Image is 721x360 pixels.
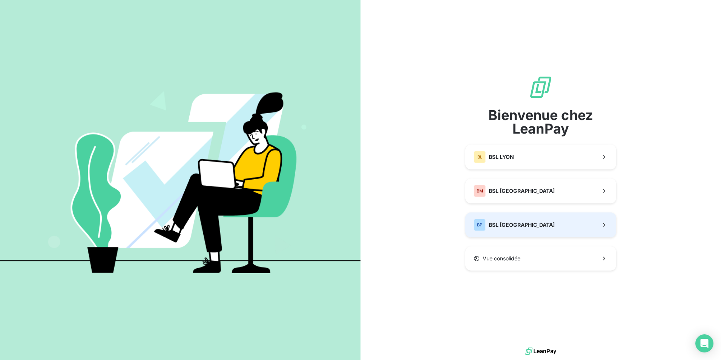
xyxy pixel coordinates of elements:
[489,187,555,195] span: BSL [GEOGRAPHIC_DATA]
[474,219,486,231] div: BP
[489,221,555,229] span: BSL [GEOGRAPHIC_DATA]
[465,178,616,203] button: BMBSL [GEOGRAPHIC_DATA]
[465,246,616,271] button: Vue consolidée
[489,153,514,161] span: BSL LYON
[695,334,713,352] div: Open Intercom Messenger
[529,75,553,99] img: logo sigle
[465,212,616,237] button: BPBSL [GEOGRAPHIC_DATA]
[525,346,556,357] img: logo
[465,145,616,169] button: BLBSL LYON
[465,108,616,135] span: Bienvenue chez LeanPay
[483,255,520,262] span: Vue consolidée
[474,151,486,163] div: BL
[474,185,486,197] div: BM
